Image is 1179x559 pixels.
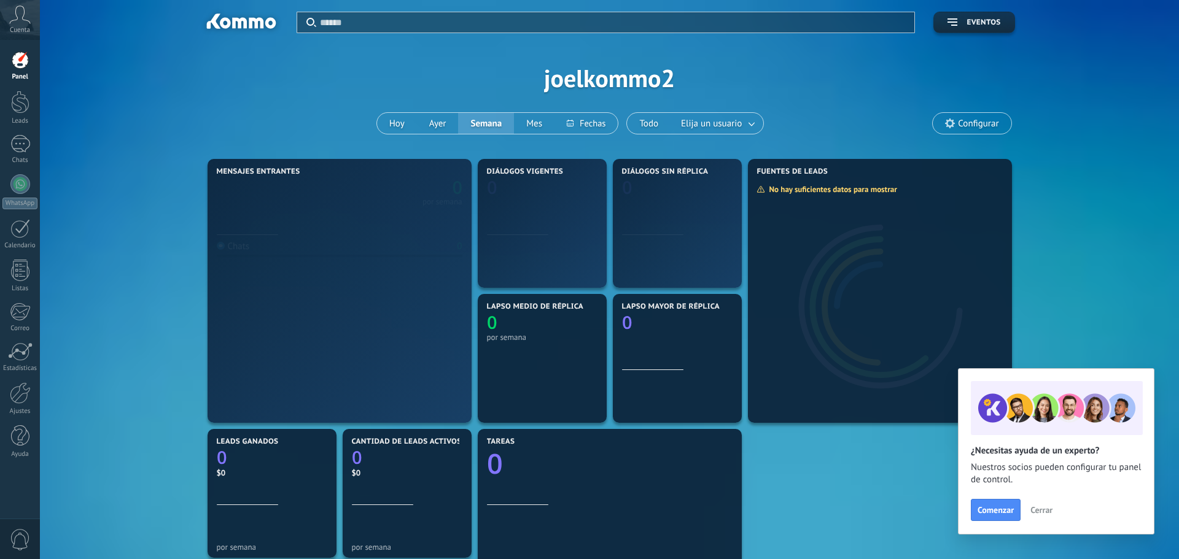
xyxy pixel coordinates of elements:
[417,113,459,134] button: Ayer
[457,241,462,252] div: 0
[487,303,584,311] span: Lapso medio de réplica
[2,407,38,415] div: Ajustes
[352,445,362,469] text: 0
[487,445,733,482] a: 0
[2,117,38,125] div: Leads
[622,272,733,282] div: por semana
[622,303,720,311] span: Lapso mayor de réplica
[971,461,1142,486] span: Nuestros socios pueden configurar tu panel de control.
[757,168,828,176] span: Fuentes de leads
[217,242,225,250] img: Chats
[2,450,38,458] div: Ayuda
[958,118,998,129] span: Configurar
[2,198,37,209] div: WhatsApp
[487,445,503,482] text: 0
[978,506,1014,514] span: Comenzar
[352,542,462,552] div: por semana
[217,168,300,176] span: Mensajes entrantes
[2,285,38,293] div: Listas
[933,12,1014,33] button: Eventos
[217,241,250,252] div: Chats
[971,445,1142,457] h2: ¿Necesitas ayuda de un experto?
[1025,501,1058,519] button: Cerrar
[2,364,38,372] div: Estadísticas
[757,184,906,195] div: No hay suficientes datos para mostrar
[422,199,462,205] div: por semana
[487,168,564,176] span: Diálogos vigentes
[1030,506,1053,514] span: Cerrar
[971,499,1021,521] button: Comenzar
[622,175,632,199] text: 0
[217,445,327,469] a: 0
[340,175,462,199] a: 0
[679,115,744,132] span: Elija un usuario
[217,468,327,478] div: $0
[487,175,497,199] text: 0
[377,113,417,134] button: Hoy
[487,310,497,334] text: 0
[452,175,462,199] text: 0
[217,438,279,446] span: Leads ganados
[2,156,38,164] div: Chats
[352,445,462,469] a: 0
[967,18,1000,27] span: Eventos
[10,26,30,34] span: Cuenta
[622,310,632,334] text: 0
[217,445,227,469] text: 0
[622,168,709,176] span: Diálogos sin réplica
[671,113,763,134] button: Elija un usuario
[2,325,38,333] div: Correo
[352,438,462,446] span: Cantidad de leads activos
[627,113,671,134] button: Todo
[487,272,597,282] div: por semana
[514,113,554,134] button: Mes
[2,242,38,250] div: Calendario
[2,73,38,81] div: Panel
[458,113,514,134] button: Semana
[217,542,327,552] div: por semana
[352,468,462,478] div: $0
[487,333,597,342] div: por semana
[487,438,515,446] span: Tareas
